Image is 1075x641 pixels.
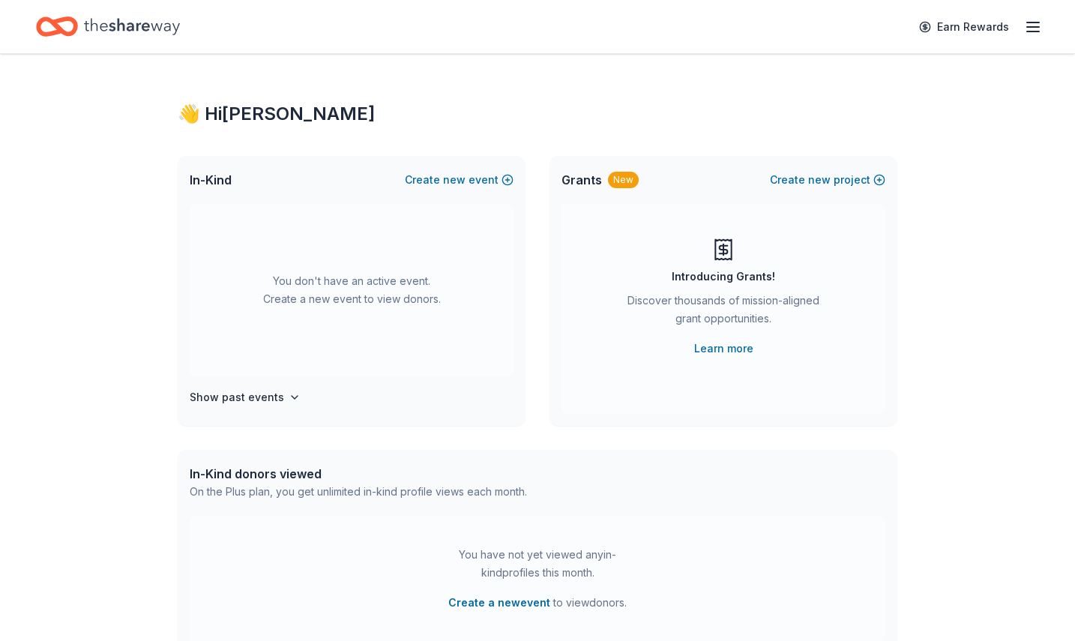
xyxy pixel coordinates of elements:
[561,171,602,189] span: Grants
[694,340,753,358] a: Learn more
[910,13,1018,40] a: Earn Rewards
[808,171,831,189] span: new
[621,292,825,334] div: Discover thousands of mission-aligned grant opportunities.
[190,388,284,406] h4: Show past events
[448,594,627,612] span: to view donors .
[444,546,631,582] div: You have not yet viewed any in-kind profiles this month.
[672,268,775,286] div: Introducing Grants!
[770,171,885,189] button: Createnewproject
[190,204,514,376] div: You don't have an active event. Create a new event to view donors.
[443,171,466,189] span: new
[608,172,639,188] div: New
[190,483,527,501] div: On the Plus plan, you get unlimited in-kind profile views each month.
[178,102,897,126] div: 👋 Hi [PERSON_NAME]
[36,9,180,44] a: Home
[405,171,514,189] button: Createnewevent
[448,594,550,612] button: Create a newevent
[190,171,232,189] span: In-Kind
[190,465,527,483] div: In-Kind donors viewed
[190,388,301,406] button: Show past events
